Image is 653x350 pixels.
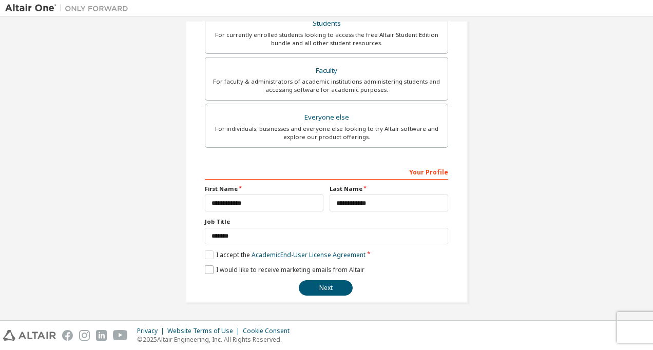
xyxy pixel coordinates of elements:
[212,77,441,94] div: For faculty & administrators of academic institutions administering students and accessing softwa...
[299,280,353,296] button: Next
[62,330,73,341] img: facebook.svg
[212,64,441,78] div: Faculty
[205,218,448,226] label: Job Title
[212,16,441,31] div: Students
[3,330,56,341] img: altair_logo.svg
[205,265,364,274] label: I would like to receive marketing emails from Altair
[96,330,107,341] img: linkedin.svg
[212,31,441,47] div: For currently enrolled students looking to access the free Altair Student Edition bundle and all ...
[330,185,448,193] label: Last Name
[205,185,323,193] label: First Name
[137,335,296,344] p: © 2025 Altair Engineering, Inc. All Rights Reserved.
[137,327,167,335] div: Privacy
[205,250,366,259] label: I accept the
[79,330,90,341] img: instagram.svg
[5,3,133,13] img: Altair One
[252,250,366,259] a: Academic End-User License Agreement
[205,163,448,180] div: Your Profile
[167,327,243,335] div: Website Terms of Use
[243,327,296,335] div: Cookie Consent
[212,125,441,141] div: For individuals, businesses and everyone else looking to try Altair software and explore our prod...
[212,110,441,125] div: Everyone else
[113,330,128,341] img: youtube.svg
